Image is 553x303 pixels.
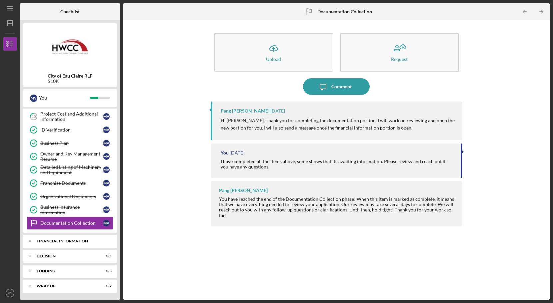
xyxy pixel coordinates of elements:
div: Franchise Documents [40,180,103,186]
p: Hi [PERSON_NAME], Thank you for completing the documentation portion. I will work on reviewing an... [221,117,456,132]
div: Pang [PERSON_NAME] [219,188,268,193]
div: M V [103,127,110,133]
div: 0 / 3 [100,269,112,273]
time: 2025-09-08 06:51 [270,108,285,114]
div: You [221,150,229,155]
div: M V [103,113,110,120]
a: Owner and Key Management ResumeMV [27,150,113,163]
div: Business Plan [40,141,103,146]
div: M V [103,193,110,200]
div: Organizational Documents [40,194,103,199]
div: M V [103,206,110,213]
a: Business PlanMV [27,137,113,150]
a: Documentation CollectionMV [27,216,113,230]
button: Comment [303,78,370,95]
div: M V [103,180,110,186]
div: Owner and Key Management Resume [40,151,103,162]
div: Wrap Up [37,284,95,288]
button: Upload [214,33,333,72]
div: You [39,92,90,104]
div: Request [391,57,408,62]
b: Documentation Collection [317,9,372,14]
tspan: 10 [32,115,36,119]
button: Request [340,33,459,72]
div: M V [30,95,37,102]
div: $10K [48,79,92,84]
div: M V [103,140,110,147]
div: Project Cost and Additional Information [40,111,103,122]
div: ID Verification [40,127,103,133]
div: M V [103,220,110,226]
div: Upload [266,57,281,62]
div: Documentation Collection [40,220,103,226]
div: You have reached the end of the Documentation Collection phase! When this item is marked as compl... [219,196,456,218]
div: Pang [PERSON_NAME] [221,108,269,114]
div: 0 / 1 [100,254,112,258]
div: Comment [331,78,352,95]
div: Detailed Listing of Machinery and Equipment [40,164,103,175]
b: Checklist [60,9,80,14]
a: Franchise DocumentsMV [27,176,113,190]
div: M V [103,166,110,173]
div: 0 / 2 [100,284,112,288]
img: Product logo [23,27,117,67]
text: MV [8,291,13,295]
time: 2025-09-01 03:23 [230,150,244,155]
a: Detailed Listing of Machinery and EquipmentMV [27,163,113,176]
div: Funding [37,269,95,273]
div: M V [103,153,110,160]
b: City of Eau Claire RLF [48,73,92,79]
div: Financial Information [37,239,108,243]
div: I have completed all the items above, some shows that its awaiting information. Please review and... [221,159,454,169]
a: Business Insurance InformationMV [27,203,113,216]
button: MV [3,286,17,300]
div: Decision [37,254,95,258]
a: Organizational DocumentsMV [27,190,113,203]
a: 10Project Cost and Additional InformationMV [27,110,113,123]
div: Business Insurance Information [40,204,103,215]
a: ID VerificationMV [27,123,113,137]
